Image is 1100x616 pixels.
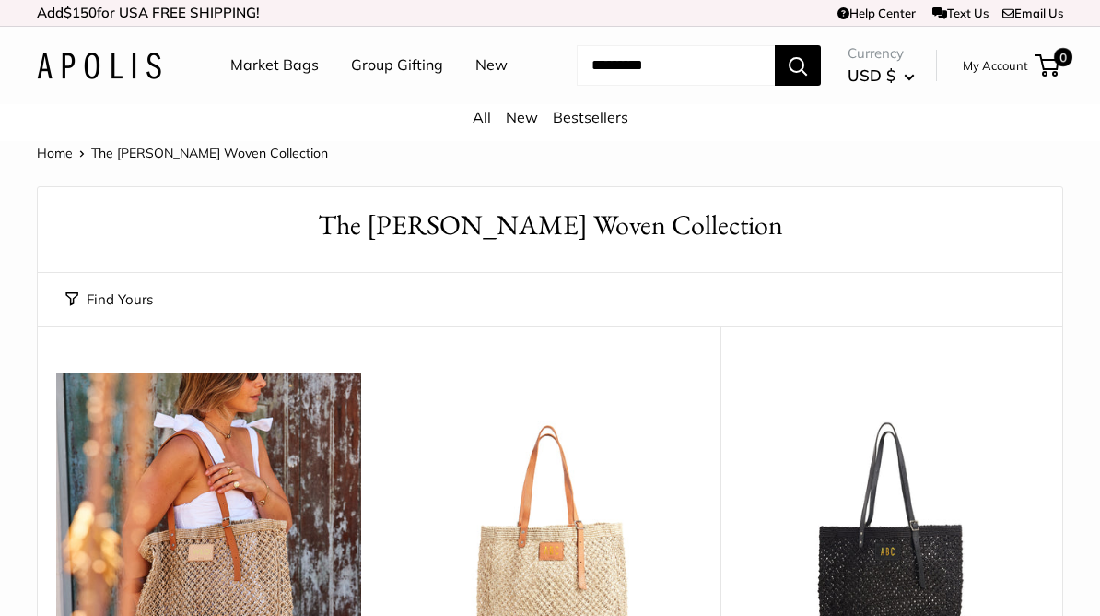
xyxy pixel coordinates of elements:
a: Group Gifting [351,52,443,79]
a: All [473,108,491,126]
span: 0 [1054,48,1072,66]
a: Home [37,145,73,161]
button: Search [775,45,821,86]
a: Market Bags [230,52,319,79]
button: USD $ [848,61,915,90]
a: New [475,52,508,79]
input: Search... [577,45,775,86]
h1: The [PERSON_NAME] Woven Collection [65,206,1035,245]
img: Apolis [37,53,161,79]
span: $150 [64,4,97,21]
a: Help Center [837,6,916,20]
a: Bestsellers [553,108,628,126]
a: New [506,108,538,126]
span: Currency [848,41,915,66]
button: Find Yours [65,287,153,313]
a: My Account [963,54,1028,77]
span: USD $ [848,65,895,85]
a: Text Us [932,6,989,20]
a: 0 [1036,54,1059,77]
span: The [PERSON_NAME] Woven Collection [91,145,328,161]
nav: Breadcrumb [37,141,328,165]
a: Email Us [1002,6,1063,20]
